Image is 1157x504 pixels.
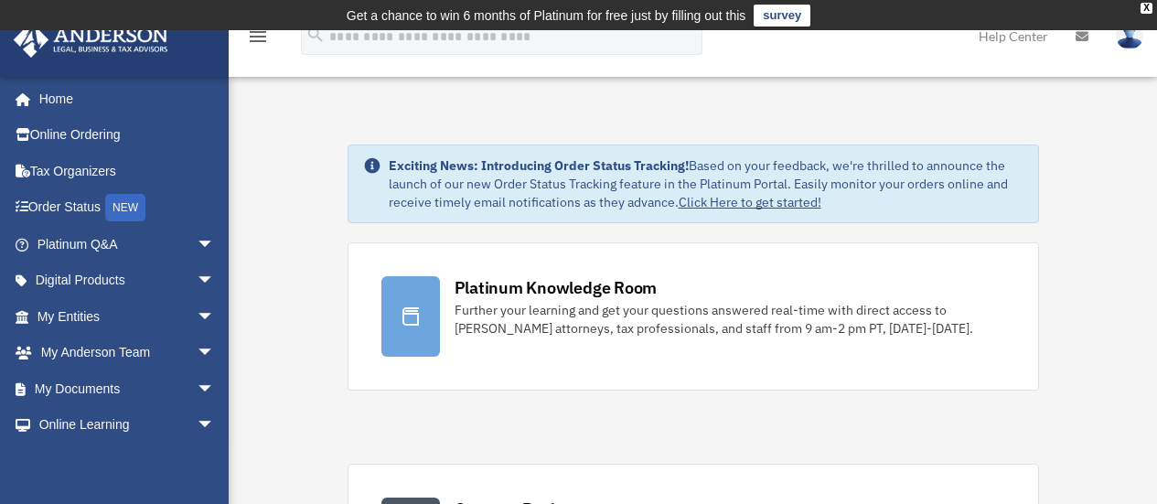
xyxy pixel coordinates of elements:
a: Online Ordering [13,117,242,154]
a: My Documentsarrow_drop_down [13,370,242,407]
img: User Pic [1116,23,1143,49]
strong: Exciting News: Introducing Order Status Tracking! [389,157,689,174]
a: My Anderson Teamarrow_drop_down [13,335,242,371]
a: Platinum Q&Aarrow_drop_down [13,226,242,263]
span: arrow_drop_down [197,335,233,372]
div: close [1141,3,1152,14]
a: menu [247,32,269,48]
span: arrow_drop_down [197,263,233,300]
a: survey [754,5,810,27]
a: Home [13,80,233,117]
a: Digital Productsarrow_drop_down [13,263,242,299]
img: Anderson Advisors Platinum Portal [8,22,174,58]
a: Platinum Knowledge Room Further your learning and get your questions answered real-time with dire... [348,242,1039,391]
a: Order StatusNEW [13,189,242,227]
i: menu [247,26,269,48]
i: search [305,25,326,45]
div: Platinum Knowledge Room [455,276,658,299]
div: Get a chance to win 6 months of Platinum for free just by filling out this [347,5,746,27]
a: Click Here to get started! [679,194,821,210]
a: Tax Organizers [13,153,242,189]
a: My Entitiesarrow_drop_down [13,298,242,335]
div: Based on your feedback, we're thrilled to announce the launch of our new Order Status Tracking fe... [389,156,1023,211]
span: arrow_drop_down [197,298,233,336]
span: arrow_drop_down [197,370,233,408]
div: NEW [105,194,145,221]
div: Further your learning and get your questions answered real-time with direct access to [PERSON_NAM... [455,301,1005,338]
a: Online Learningarrow_drop_down [13,407,242,444]
span: arrow_drop_down [197,407,233,445]
span: arrow_drop_down [197,226,233,263]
